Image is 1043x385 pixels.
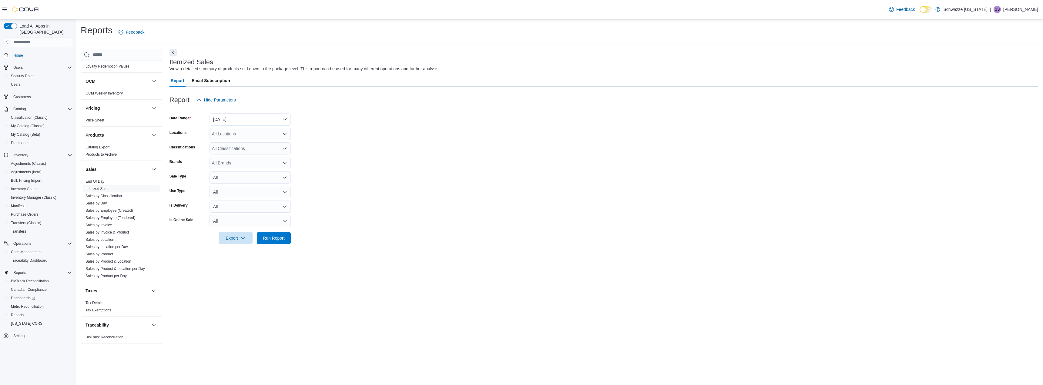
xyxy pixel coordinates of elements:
button: Promotions [6,139,75,147]
a: Tax Exemptions [86,308,111,312]
button: Home [1,51,75,60]
button: Operations [1,239,75,248]
span: BioTrack Reconciliation [8,277,72,285]
span: Classification (Classic) [11,115,48,120]
span: Settings [13,334,26,338]
span: Classification (Classic) [8,114,72,121]
button: Bulk Pricing Import [6,176,75,185]
button: Manifests [6,202,75,210]
span: Export [222,232,249,244]
a: Sales by Location [86,237,114,242]
a: Manifests [8,202,29,210]
span: Inventory Count [8,185,72,193]
button: Traceabilty Dashboard [6,256,75,265]
span: Reports [8,311,72,319]
button: OCM [150,78,157,85]
span: Users [11,64,72,71]
span: Dashboards [8,294,72,302]
span: Home [11,51,72,59]
label: Use Type [169,188,185,193]
span: Traceabilty Dashboard [11,258,47,263]
div: Taxes [81,299,162,316]
a: Products to Archive [86,152,117,157]
span: Catalog [11,105,72,113]
span: Hide Parameters [204,97,236,103]
a: Traceabilty Dashboard [8,257,50,264]
span: Run Report [263,235,285,241]
button: Inventory [11,151,31,159]
span: Users [13,65,23,70]
a: End Of Day [86,179,104,184]
button: Settings [1,331,75,340]
span: Operations [11,240,72,247]
button: Taxes [86,288,149,294]
span: Promotions [8,139,72,147]
a: Canadian Compliance [8,286,49,293]
button: Inventory Manager (Classic) [6,193,75,202]
button: Open list of options [282,161,287,165]
label: Is Delivery [169,203,188,208]
span: My Catalog (Beta) [11,132,40,137]
button: Taxes [150,287,157,294]
a: Sales by Classification [86,194,122,198]
span: Feedback [896,6,915,12]
span: Bulk Pricing Import [8,177,72,184]
a: Purchase Orders [8,211,41,218]
button: Pricing [150,105,157,112]
span: Tax Details [86,300,103,305]
a: Inventory Count [8,185,39,193]
h3: Sales [86,166,97,172]
a: BioTrack Reconciliation [86,335,123,339]
a: Sales by Product & Location per Day [86,267,145,271]
label: Classifications [169,145,195,150]
span: Sales by Invoice [86,223,112,227]
span: [US_STATE] CCRS [11,321,42,326]
a: Reports [8,311,26,319]
a: [US_STATE] CCRS [8,320,45,327]
button: Reports [11,269,29,276]
button: Adjustments (Classic) [6,159,75,168]
span: Transfers (Classic) [8,219,72,227]
a: Sales by Product per Day [86,274,127,278]
span: Canadian Compliance [11,287,47,292]
button: Reports [6,311,75,319]
a: Promotions [8,139,32,147]
a: Sales by Employee (Tendered) [86,216,135,220]
span: Security Roles [11,74,34,78]
a: Sales by Product [86,252,113,256]
button: All [210,186,291,198]
span: Adjustments (beta) [8,168,72,176]
a: Sales by Product & Location [86,259,131,264]
button: Cash Management [6,248,75,256]
span: Users [8,81,72,88]
span: Purchase Orders [11,212,39,217]
input: Dark Mode [920,6,932,13]
button: Pricing [86,105,149,111]
div: Products [81,144,162,161]
span: Sales by Product & Location [86,259,131,264]
a: Catalog Export [86,145,109,149]
span: Adjustments (Classic) [8,160,72,167]
span: Operations [13,241,31,246]
span: Users [11,82,20,87]
a: Loyalty Redemption Values [86,64,129,68]
img: Cova [12,6,39,12]
label: Locations [169,130,187,135]
button: Canadian Compliance [6,285,75,294]
span: Cash Management [11,250,42,254]
span: Customers [13,95,31,99]
label: Sale Type [169,174,186,179]
span: Adjustments (Classic) [11,161,46,166]
a: Transfers [8,228,29,235]
h1: Reports [81,24,112,36]
h3: Taxes [86,288,97,294]
button: Inventory Count [6,185,75,193]
button: Operations [11,240,34,247]
span: Sales by Classification [86,194,122,198]
button: Products [86,132,149,138]
a: OCM Weekly Inventory [86,91,123,95]
button: BioTrack Reconciliation [6,277,75,285]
